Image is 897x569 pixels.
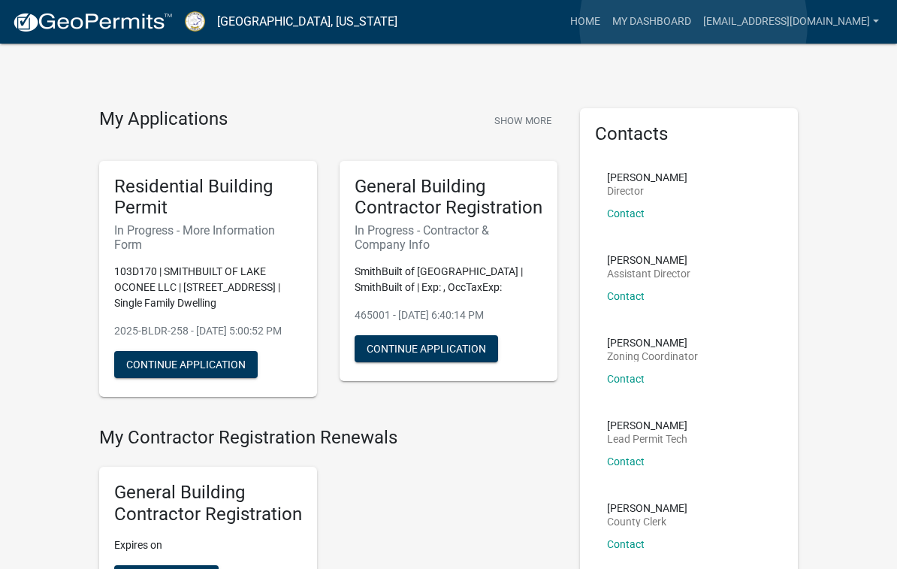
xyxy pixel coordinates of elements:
p: [PERSON_NAME] [607,420,687,431]
p: 465001 - [DATE] 6:40:14 PM [355,307,542,323]
h5: General Building Contractor Registration [355,176,542,219]
a: [EMAIL_ADDRESS][DOMAIN_NAME] [697,8,885,36]
p: County Clerk [607,516,687,527]
p: 103D170 | SMITHBUILT OF LAKE OCONEE LLC | [STREET_ADDRESS] | Single Family Dwelling [114,264,302,311]
a: My Dashboard [606,8,697,36]
p: 2025-BLDR-258 - [DATE] 5:00:52 PM [114,323,302,339]
p: Zoning Coordinator [607,351,698,362]
h5: Residential Building Permit [114,176,302,219]
a: Contact [607,290,645,302]
p: [PERSON_NAME] [607,172,687,183]
a: Contact [607,538,645,550]
button: Continue Application [355,335,498,362]
h5: Contacts [595,123,783,145]
img: Putnam County, Georgia [185,11,205,32]
a: Contact [607,207,645,219]
h5: General Building Contractor Registration [114,482,302,525]
p: SmithBuilt of [GEOGRAPHIC_DATA] | SmithBuilt of | Exp: , OccTaxExp: [355,264,542,295]
h6: In Progress - More Information Form [114,223,302,252]
a: Contact [607,456,645,468]
p: Assistant Director [607,268,690,279]
h6: In Progress - Contractor & Company Info [355,223,542,252]
p: [PERSON_NAME] [607,337,698,348]
p: Expires on [114,537,302,553]
p: Lead Permit Tech [607,434,687,444]
p: [PERSON_NAME] [607,255,690,265]
a: Contact [607,373,645,385]
h4: My Contractor Registration Renewals [99,427,557,449]
h4: My Applications [99,108,228,131]
p: [PERSON_NAME] [607,503,687,513]
button: Continue Application [114,351,258,378]
p: Director [607,186,687,196]
a: [GEOGRAPHIC_DATA], [US_STATE] [217,9,397,35]
button: Show More [488,108,557,133]
a: Home [564,8,606,36]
